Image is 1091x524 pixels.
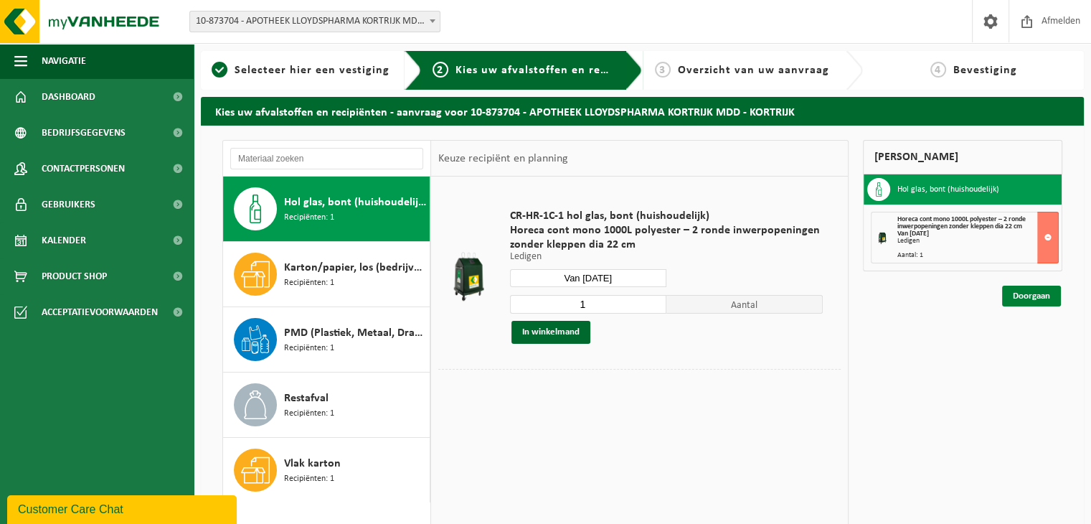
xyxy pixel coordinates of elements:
[284,194,426,211] span: Hol glas, bont (huishoudelijk)
[284,407,334,421] span: Recipiënten: 1
[433,62,448,78] span: 2
[42,43,86,79] span: Navigatie
[212,62,227,78] span: 1
[284,472,334,486] span: Recipiënten: 1
[284,342,334,355] span: Recipiënten: 1
[223,242,430,307] button: Karton/papier, los (bedrijven) Recipiënten: 1
[897,178,999,201] h3: Hol glas, bont (huishoudelijk)
[897,238,1058,245] div: Ledigen
[223,373,430,438] button: Restafval Recipiënten: 1
[208,62,393,79] a: 1Selecteer hier een vestiging
[284,455,341,472] span: Vlak karton
[897,215,1025,230] span: Horeca cont mono 1000L polyester – 2 ronde inwerpopeningen zonder kleppen dia 22 cm
[284,276,334,290] span: Recipiënten: 1
[953,65,1017,76] span: Bevestiging
[190,11,440,32] span: 10-873704 - APOTHEEK LLOYDSPHARMA KORTRIJK MDD - KORTRIJK
[42,187,95,223] span: Gebruikers
[284,324,426,342] span: PMD (Plastiek, Metaal, Drankkartons) (bedrijven)
[201,97,1084,125] h2: Kies uw afvalstoffen en recipiënten - aanvraag voor 10-873704 - APOTHEEK LLOYDSPHARMA KORTRIJK MD...
[42,115,126,151] span: Bedrijfsgegevens
[510,269,666,287] input: Selecteer datum
[284,390,329,407] span: Restafval
[678,65,829,76] span: Overzicht van uw aanvraag
[511,321,590,344] button: In winkelmand
[666,295,823,314] span: Aantal
[42,79,95,115] span: Dashboard
[930,62,946,78] span: 4
[510,209,823,223] span: CR-HR-1C-1 hol glas, bont (huishoudelijk)
[223,307,430,373] button: PMD (Plastiek, Metaal, Drankkartons) (bedrijven) Recipiënten: 1
[230,148,423,169] input: Materiaal zoeken
[510,223,823,252] span: Horeca cont mono 1000L polyester – 2 ronde inwerpopeningen zonder kleppen dia 22 cm
[189,11,440,32] span: 10-873704 - APOTHEEK LLOYDSPHARMA KORTRIJK MDD - KORTRIJK
[42,258,107,294] span: Product Shop
[431,141,575,177] div: Keuze recipiënt en planning
[284,259,426,276] span: Karton/papier, los (bedrijven)
[655,62,671,78] span: 3
[897,230,928,238] strong: Van [DATE]
[897,252,1058,259] div: Aantal: 1
[510,252,823,262] p: Ledigen
[1002,286,1061,307] a: Doorgaan
[455,65,653,76] span: Kies uw afvalstoffen en recipiënten
[284,211,334,225] span: Recipiënten: 1
[7,492,240,524] iframe: chat widget
[235,65,389,76] span: Selecteer hier een vestiging
[863,140,1062,174] div: [PERSON_NAME]
[42,223,86,258] span: Kalender
[42,151,125,187] span: Contactpersonen
[223,177,430,242] button: Hol glas, bont (huishoudelijk) Recipiënten: 1
[42,294,158,330] span: Acceptatievoorwaarden
[223,438,430,502] button: Vlak karton Recipiënten: 1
